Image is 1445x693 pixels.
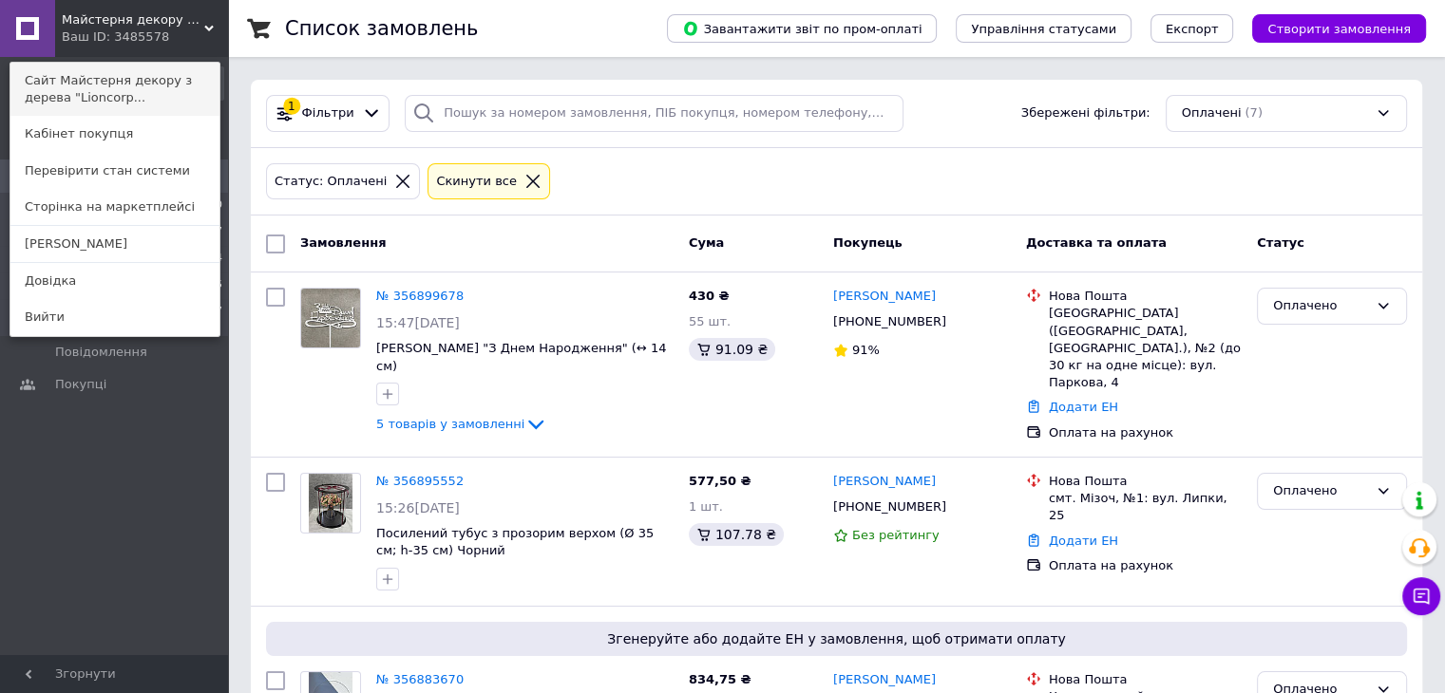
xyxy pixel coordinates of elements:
[689,523,784,546] div: 107.78 ₴
[689,474,751,488] span: 577,50 ₴
[971,22,1116,36] span: Управління статусами
[689,289,730,303] span: 430 ₴
[1026,235,1167,250] span: Доставка та оплата
[833,473,936,491] a: [PERSON_NAME]
[1273,296,1368,316] div: Оплачено
[689,338,775,361] div: 91.09 ₴
[1267,22,1411,36] span: Створити замовлення
[376,315,460,330] span: 15:47[DATE]
[62,28,142,46] div: Ваш ID: 3485578
[689,499,723,514] span: 1 шт.
[1049,400,1118,414] a: Додати ЕН
[956,14,1131,43] button: Управління статусами
[1049,671,1242,688] div: Нова Пошта
[1273,481,1368,501] div: Оплачено
[1182,104,1242,122] span: Оплачені
[1049,534,1118,548] a: Додати ЕН
[285,17,478,40] h1: Список замовлень
[682,20,922,37] span: Завантажити звіт по пром-оплаті
[1257,235,1304,250] span: Статус
[1021,104,1150,122] span: Збережені фільтри:
[302,104,354,122] span: Фільтри
[376,500,460,515] span: 15:26[DATE]
[1233,21,1426,35] a: Створити замовлення
[376,526,654,558] a: Посилений тубус з прозорим верхом (Ø 35 см; h-35 см) Чорний
[833,235,903,250] span: Покупець
[829,309,950,334] div: [PHONE_NUMBER]
[55,376,106,393] span: Покупці
[829,495,950,519] div: [PHONE_NUMBER]
[1150,14,1234,43] button: Експорт
[10,116,219,152] a: Кабінет покупця
[852,343,880,357] span: 91%
[10,299,219,335] a: Вийти
[376,672,464,686] a: № 356883670
[301,289,360,347] img: Фото товару
[833,288,936,306] a: [PERSON_NAME]
[1049,473,1242,490] div: Нова Пошта
[376,417,547,431] a: 5 товарів у замовленні
[1049,557,1242,574] div: Оплата на рахунок
[10,263,219,299] a: Довідка
[62,11,204,28] span: Майстерня декору з дерева "Lioncorp"
[300,473,361,534] a: Фото товару
[689,672,751,686] span: 834,75 ₴
[405,95,903,132] input: Пошук за номером замовлення, ПІБ покупця, номером телефону, Email, номером накладної
[432,172,521,192] div: Cкинути все
[274,629,1399,648] span: Згенеруйте або додайте ЕН у замовлення, щоб отримати оплату
[300,288,361,348] a: Фото товару
[10,153,219,189] a: Перевірити стан системи
[10,189,219,225] a: Сторінка на маркетплейсі
[283,98,300,115] div: 1
[1049,490,1242,524] div: смт. Мізоч, №1: вул. Липки, 25
[852,528,940,542] span: Без рейтингу
[271,172,390,192] div: Статус: Оплачені
[376,474,464,488] a: № 356895552
[1402,577,1440,615] button: Чат з покупцем
[667,14,937,43] button: Завантажити звіт по пром-оплаті
[1252,14,1426,43] button: Створити замовлення
[376,341,666,373] a: [PERSON_NAME] "З Днем Народження" (↔ 14 см)
[376,417,524,431] span: 5 товарів у замовленні
[1049,424,1242,441] div: Оплата на рахунок
[10,63,219,116] a: Сайт Майстерня декору з дерева "Lioncorp...
[833,671,936,689] a: [PERSON_NAME]
[1049,305,1242,391] div: [GEOGRAPHIC_DATA] ([GEOGRAPHIC_DATA], [GEOGRAPHIC_DATA].), №2 (до 30 кг на одне місце): вул. Парк...
[55,344,147,361] span: Повідомлення
[1166,22,1219,36] span: Експорт
[309,474,353,533] img: Фото товару
[1245,105,1262,120] span: (7)
[1049,288,1242,305] div: Нова Пошта
[300,235,386,250] span: Замовлення
[10,226,219,262] a: [PERSON_NAME]
[689,235,724,250] span: Cума
[689,314,731,328] span: 55 шт.
[376,289,464,303] a: № 356899678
